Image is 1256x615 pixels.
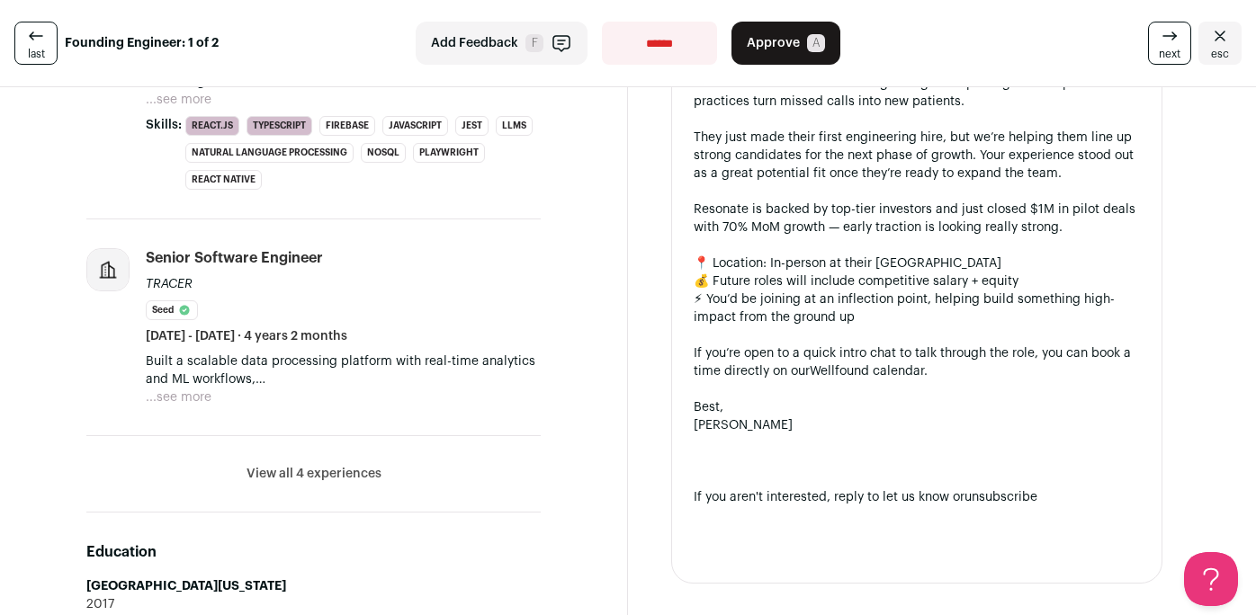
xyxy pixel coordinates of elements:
[1198,22,1242,65] a: Close
[146,116,182,134] span: Skills:
[146,352,541,388] p: Built a scalable data processing platform with real-time analytics and ML workflows, modernized t...
[87,249,129,290] img: company-logo-placeholder-414d4e2ec0e2ddebbe968bf319fdfe5acfe0c9b87f798d344e800bc9a89632a0.png
[86,595,114,613] span: 2017
[146,300,198,320] li: Seed
[247,465,381,483] button: View all 4 experiences
[416,22,588,65] button: Add Feedback F
[185,143,354,163] li: Natural Language Processing
[14,22,58,65] a: last
[1211,47,1229,61] span: esc
[694,129,1140,183] div: They just made their first engineering hire, but we’re helping them line up strong candidates for...
[319,116,375,136] li: Firebase
[1184,552,1238,606] iframe: Help Scout Beacon - Open
[694,272,1140,290] div: 💰 Future roles will include competitive salary + equity
[185,170,262,190] li: React Native
[146,327,347,345] span: [DATE] - [DATE] · 4 years 2 months
[694,416,1140,434] div: [PERSON_NAME]
[382,116,448,136] li: JavaScript
[65,34,219,52] strong: Founding Engineer: 1 of 2
[146,278,193,290] span: TRACER
[810,365,928,378] a: Wellfound calendar.
[694,488,1140,506] div: If you aren't interested, reply to let us know or
[694,344,1140,380] div: If you’re open to a quick intro chat to talk through the role, you can book a time directly on our
[731,22,840,65] button: Approve A
[694,201,1140,236] div: Resonate is backed by top-tier investors and just closed $1M in pilot deals with 70% MoM growth —...
[413,143,485,163] li: Playwright
[86,541,541,563] h2: Education
[146,248,323,268] div: Senior Software Engineer
[86,580,286,593] strong: [GEOGRAPHIC_DATA][US_STATE]
[496,116,533,136] li: LLMs
[1159,47,1180,61] span: next
[525,34,543,52] span: F
[694,290,1140,326] div: ⚡ You’d be joining at an inflection point, helping build something high-impact from the ground up
[694,254,1140,272] div: 📍 Location: In-person at their [GEOGRAPHIC_DATA]
[807,34,825,52] span: A
[247,116,312,136] li: TypeScript
[747,34,800,52] span: Approve
[964,491,1037,504] a: unsubscribe
[431,34,518,52] span: Add Feedback
[146,91,211,109] button: ...see more
[694,398,1140,416] div: Best,
[1148,22,1191,65] a: next
[455,116,489,136] li: Jest
[28,47,45,61] span: last
[361,143,406,163] li: NoSQL
[146,388,211,406] button: ...see more
[185,116,239,136] li: React.js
